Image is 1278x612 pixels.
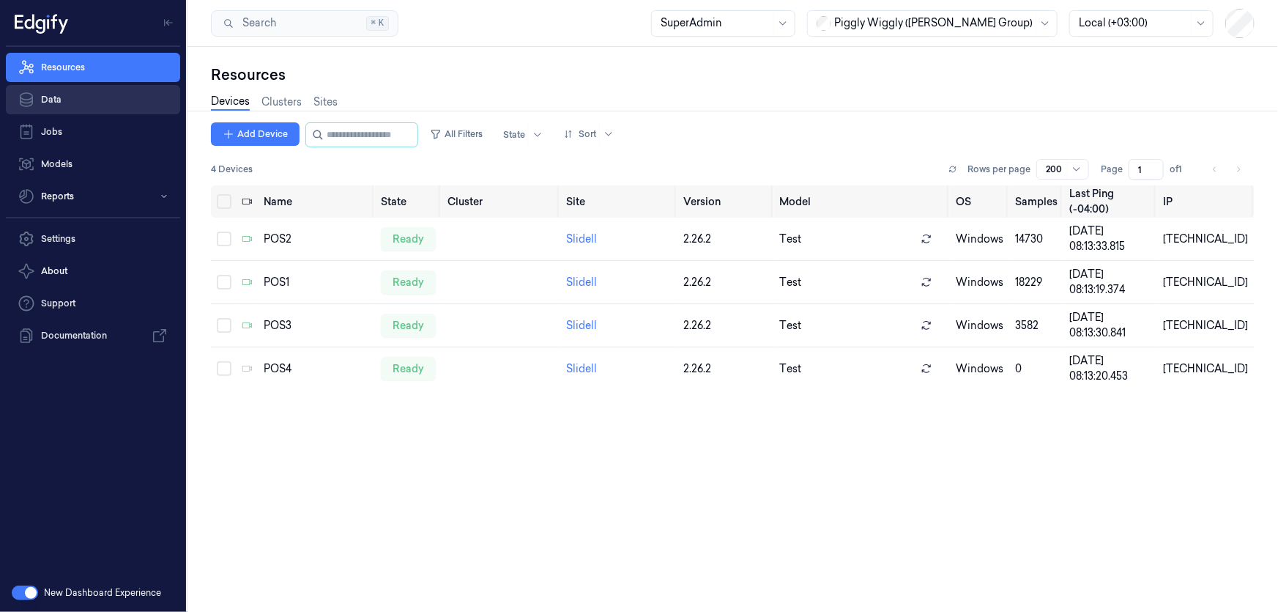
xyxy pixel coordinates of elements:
div: ready [381,270,436,294]
a: Jobs [6,117,180,147]
div: 2.26.2 [683,232,768,247]
div: [TECHNICAL_ID] [1163,361,1249,377]
a: Models [6,150,180,179]
button: Select row [217,318,231,333]
span: Test [780,318,802,333]
th: State [375,185,442,218]
div: [DATE] 08:13:19.374 [1069,267,1151,298]
span: Search [237,15,276,31]
div: 18229 [1015,275,1058,290]
div: [TECHNICAL_ID] [1163,275,1249,290]
div: POS2 [264,232,369,247]
p: Rows per page [967,163,1030,176]
th: IP [1157,185,1255,218]
a: Slidell [566,232,597,246]
th: Site [560,185,678,218]
th: Samples [1009,185,1063,218]
a: Slidell [566,319,597,332]
p: windows [956,275,1003,290]
a: Data [6,85,180,114]
button: Toggle Navigation [157,11,180,34]
div: 2.26.2 [683,275,768,290]
span: of 1 [1170,163,1193,176]
span: Test [780,361,802,377]
p: windows [956,232,1003,247]
th: Version [677,185,773,218]
div: 0 [1015,361,1058,377]
div: [TECHNICAL_ID] [1163,318,1249,333]
button: Select row [217,232,231,246]
button: Add Device [211,122,300,146]
a: Slidell [566,276,597,289]
a: Settings [6,224,180,254]
button: Select row [217,275,231,290]
th: Last Ping (-04:00) [1063,185,1157,218]
a: Slidell [566,362,597,375]
a: Clusters [261,95,302,110]
button: All Filters [424,122,488,146]
p: windows [956,318,1003,333]
th: Model [774,185,951,218]
th: Name [258,185,375,218]
div: 14730 [1015,232,1058,247]
div: POS4 [264,361,369,377]
div: 2.26.2 [683,318,768,333]
div: ready [381,357,436,380]
div: POS3 [264,318,369,333]
th: OS [950,185,1009,218]
span: Test [780,232,802,247]
a: Resources [6,53,180,82]
span: Page [1101,163,1123,176]
a: Devices [211,94,250,111]
button: Reports [6,182,180,211]
div: [DATE] 08:13:30.841 [1069,310,1151,341]
button: About [6,257,180,286]
nav: pagination [1205,159,1249,180]
span: Test [780,275,802,290]
p: windows [956,361,1003,377]
button: Search⌘K [211,10,398,37]
a: Support [6,289,180,318]
div: [TECHNICAL_ID] [1163,232,1249,247]
div: [DATE] 08:13:33.815 [1069,224,1151,254]
div: 2.26.2 [683,361,768,377]
div: 3582 [1015,318,1058,333]
a: Sites [313,95,338,110]
div: ready [381,227,436,251]
th: Cluster [442,185,560,218]
div: Resources [211,64,1255,85]
div: ready [381,314,436,337]
button: Select row [217,361,231,376]
a: Documentation [6,321,180,350]
div: [DATE] 08:13:20.453 [1069,353,1151,384]
div: POS1 [264,275,369,290]
button: Select all [217,194,231,209]
span: 4 Devices [211,163,253,176]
